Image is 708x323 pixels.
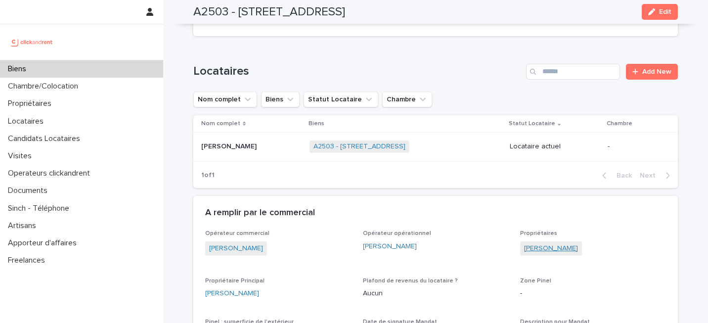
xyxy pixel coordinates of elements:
[313,142,405,151] a: A2503 - [STREET_ADDRESS]
[659,8,671,15] span: Edit
[4,221,44,231] p: Artisans
[526,64,620,80] input: Search
[4,99,59,108] p: Propriétaires
[193,5,345,19] h2: A2503 - [STREET_ADDRESS]
[4,256,53,265] p: Freelances
[363,288,509,299] p: Aucun
[363,278,458,284] span: Plafond de revenus du locataire ?
[4,82,86,91] p: Chambre/Colocation
[8,32,56,52] img: UCB0brd3T0yccxBKYDjQ
[4,64,34,74] p: Biens
[193,64,522,79] h1: Locataires
[607,118,632,129] p: Chambre
[382,92,432,107] button: Chambre
[205,278,265,284] span: Propriétaire Principal
[193,133,678,161] tr: [PERSON_NAME][PERSON_NAME] A2503 - [STREET_ADDRESS] Locataire actuel-
[201,118,240,129] p: Nom complet
[636,171,678,180] button: Next
[608,142,662,151] p: -
[309,118,324,129] p: Biens
[261,92,300,107] button: Biens
[4,204,77,213] p: Sinch - Téléphone
[520,231,557,236] span: Propriétaires
[640,172,662,179] span: Next
[205,288,259,299] a: [PERSON_NAME]
[205,231,269,236] span: Opérateur commercial
[4,151,40,161] p: Visites
[642,68,671,75] span: Add New
[4,238,85,248] p: Apporteur d'affaires
[205,208,315,219] h2: A remplir par le commercial
[363,231,431,236] span: Opérateur opérationnel
[611,172,632,179] span: Back
[626,64,678,80] a: Add New
[642,4,678,20] button: Edit
[209,243,263,254] a: [PERSON_NAME]
[510,142,600,151] p: Locataire actuel
[594,171,636,180] button: Back
[520,278,551,284] span: Zone Pinel
[304,92,378,107] button: Statut Locataire
[193,92,257,107] button: Nom complet
[509,118,555,129] p: Statut Locataire
[4,186,55,195] p: Documents
[4,134,88,143] p: Candidats Locataires
[363,241,417,252] a: [PERSON_NAME]
[4,169,98,178] p: Operateurs clickandrent
[520,288,666,299] p: -
[524,243,578,254] a: [PERSON_NAME]
[193,163,222,187] p: 1 of 1
[4,117,51,126] p: Locataires
[201,140,259,151] p: [PERSON_NAME]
